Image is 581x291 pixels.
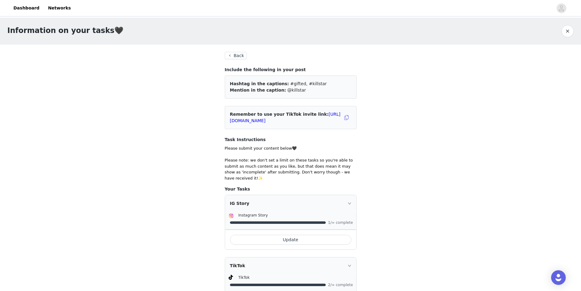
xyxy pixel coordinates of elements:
div: icon: rightIG Story [225,195,356,212]
span: Remember to use your TikTok invite link: [230,112,341,123]
img: Instagram Icon [229,213,234,218]
span: Mention in the caption: [230,88,286,93]
p: Please submit your content below🖤 [225,145,357,151]
span: Instagram Story [238,213,268,217]
span: TikTok [238,275,250,280]
div: Open Intercom Messenger [551,270,566,285]
p: Please note: we don't set a limit on these tasks so you're able to submit as much content as you ... [225,157,357,181]
button: Update [230,235,351,245]
h1: Information on your tasks🖤 [7,25,124,36]
h4: Task Instructions [225,136,357,143]
a: Networks [44,1,74,15]
span: Hashtag in the captions: [230,81,289,86]
div: avatar [558,3,564,13]
div: icon: rightTikTok [225,257,356,274]
h4: Your Tasks [225,186,357,192]
span: 2/∞ complete [328,283,353,287]
h4: Include the following in your post [225,67,357,73]
span: @killstar [287,88,306,93]
span: #gifted, #killstar [290,81,327,86]
i: icon: right [348,202,351,205]
button: Back [225,52,247,59]
span: 1/∞ complete [328,221,353,224]
a: Dashboard [10,1,43,15]
i: icon: right [348,264,351,267]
